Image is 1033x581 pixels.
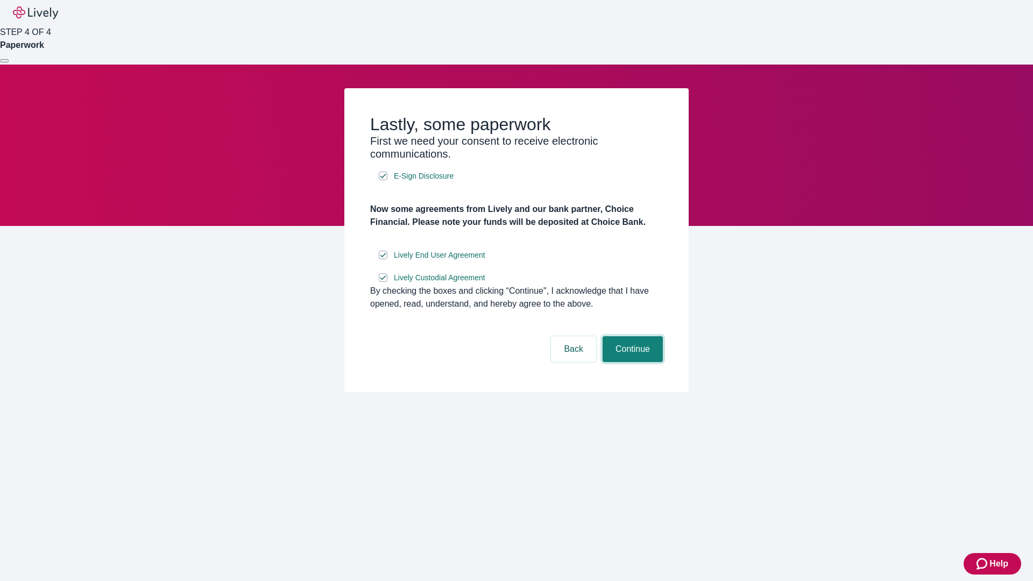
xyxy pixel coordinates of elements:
button: Continue [603,336,663,362]
a: e-sign disclosure document [392,271,487,285]
h4: Now some agreements from Lively and our bank partner, Choice Financial. Please note your funds wi... [370,203,663,229]
div: By checking the boxes and clicking “Continue", I acknowledge that I have opened, read, understand... [370,285,663,310]
button: Zendesk support iconHelp [964,553,1021,575]
a: e-sign disclosure document [392,169,456,183]
h2: Lastly, some paperwork [370,114,663,134]
svg: Zendesk support icon [977,557,989,570]
h3: First we need your consent to receive electronic communications. [370,134,663,160]
button: Back [551,336,596,362]
span: Lively Custodial Agreement [394,272,485,284]
a: e-sign disclosure document [392,249,487,262]
span: Help [989,557,1008,570]
span: E-Sign Disclosure [394,171,454,182]
span: Lively End User Agreement [394,250,485,261]
img: Lively [13,6,58,19]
